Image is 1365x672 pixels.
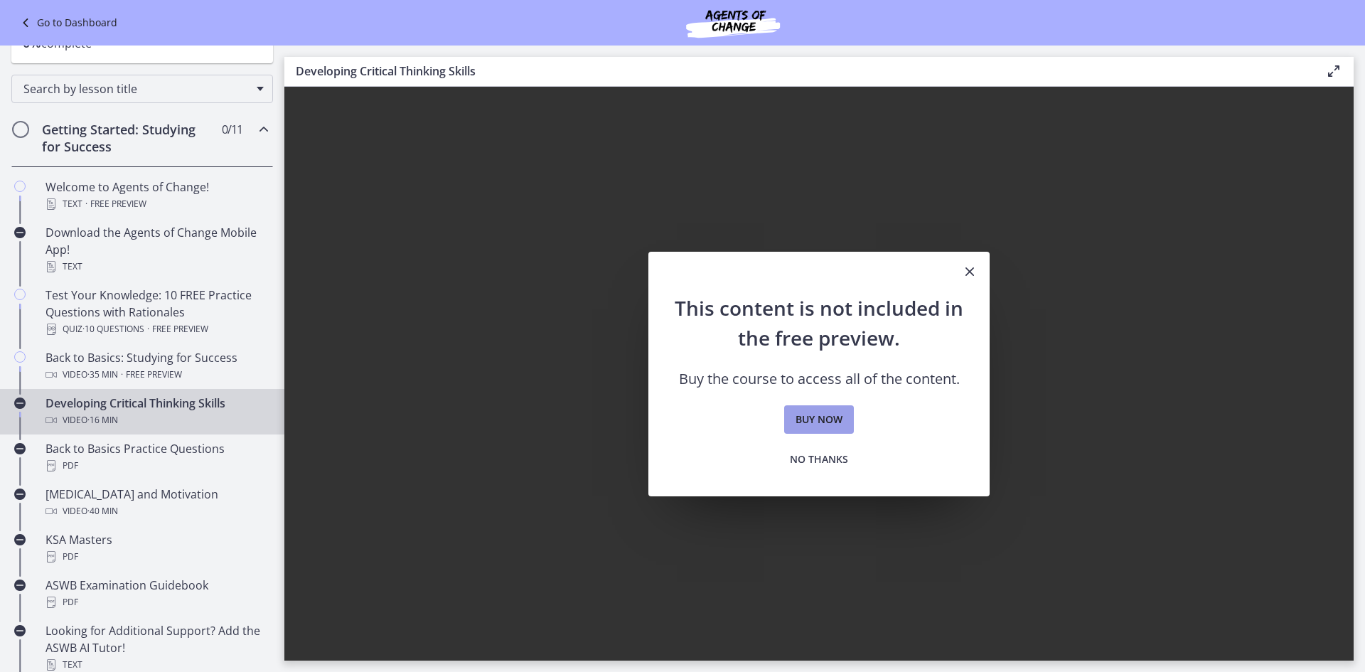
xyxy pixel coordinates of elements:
div: Video [45,412,267,429]
div: Quiz [45,321,267,338]
img: Agents of Change Social Work Test Prep [648,6,818,40]
span: 0 / 11 [222,121,242,138]
div: Text [45,196,267,213]
span: Free preview [152,321,208,338]
span: · 16 min [87,412,118,429]
div: ASWB Examination Guidebook [45,577,267,611]
div: Test Your Knowledge: 10 FREE Practice Questions with Rationales [45,287,267,338]
a: Buy now [784,405,854,434]
span: Free preview [126,366,182,383]
span: · [147,321,149,338]
button: Close [950,252,990,293]
div: PDF [45,457,267,474]
div: PDF [45,548,267,565]
div: Back to Basics Practice Questions [45,440,267,474]
span: · [85,196,87,213]
div: Text [45,258,267,275]
div: Back to Basics: Studying for Success [45,349,267,383]
div: Video [45,503,267,520]
span: · 10 Questions [82,321,144,338]
h3: Developing Critical Thinking Skills [296,63,1302,80]
span: Buy now [796,411,842,428]
span: · 40 min [87,503,118,520]
div: [MEDICAL_DATA] and Motivation [45,486,267,520]
div: KSA Masters [45,531,267,565]
div: Video [45,366,267,383]
span: Free preview [90,196,146,213]
div: Welcome to Agents of Change! [45,178,267,213]
span: · 35 min [87,366,118,383]
div: Developing Critical Thinking Skills [45,395,267,429]
div: Download the Agents of Change Mobile App! [45,224,267,275]
h2: This content is not included in the free preview. [671,293,967,353]
span: · [121,366,123,383]
span: No thanks [790,451,848,468]
div: Search by lesson title [11,75,273,103]
div: PDF [45,594,267,611]
h2: Getting Started: Studying for Success [42,121,215,155]
a: Go to Dashboard [17,14,117,31]
span: Search by lesson title [23,81,250,97]
button: No thanks [778,445,860,474]
p: Buy the course to access all of the content. [671,370,967,388]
